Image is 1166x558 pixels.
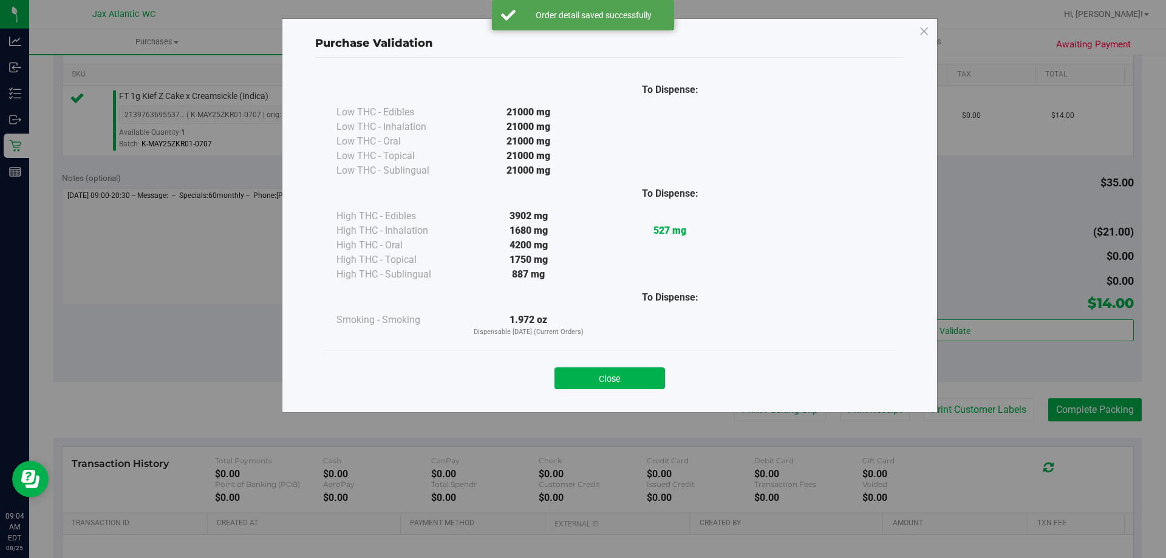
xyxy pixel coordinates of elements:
div: Order detail saved successfully [522,9,665,21]
div: 4200 mg [458,238,599,253]
div: Low THC - Inhalation [336,120,458,134]
strong: 527 mg [653,225,686,236]
div: High THC - Inhalation [336,223,458,238]
div: High THC - Topical [336,253,458,267]
div: 21000 mg [458,163,599,178]
div: 3902 mg [458,209,599,223]
div: Smoking - Smoking [336,313,458,327]
div: To Dispense: [599,83,741,97]
div: High THC - Edibles [336,209,458,223]
div: High THC - Sublingual [336,267,458,282]
button: Close [554,367,665,389]
div: To Dispense: [599,290,741,305]
div: 21000 mg [458,134,599,149]
div: 887 mg [458,267,599,282]
div: Low THC - Oral [336,134,458,149]
div: 1750 mg [458,253,599,267]
div: To Dispense: [599,186,741,201]
div: 21000 mg [458,149,599,163]
div: Low THC - Edibles [336,105,458,120]
span: Purchase Validation [315,36,433,50]
p: Dispensable [DATE] (Current Orders) [458,327,599,338]
iframe: Resource center [12,461,49,497]
div: 21000 mg [458,120,599,134]
div: 1680 mg [458,223,599,238]
div: Low THC - Topical [336,149,458,163]
div: Low THC - Sublingual [336,163,458,178]
div: High THC - Oral [336,238,458,253]
div: 21000 mg [458,105,599,120]
div: 1.972 oz [458,313,599,338]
